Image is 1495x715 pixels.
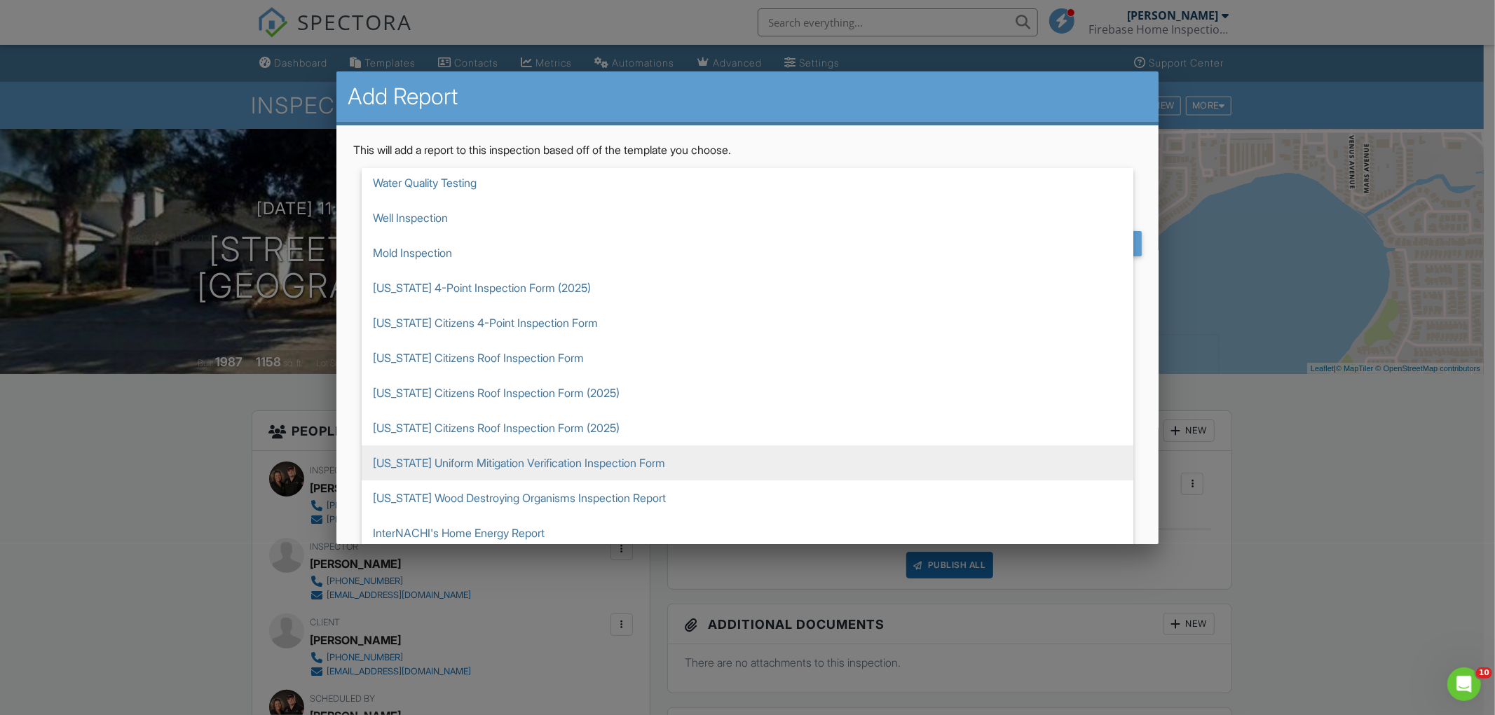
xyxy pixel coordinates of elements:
span: Water Quality Testing [362,165,1133,200]
p: This will add a report to this inspection based off of the template you choose. [353,142,1142,158]
span: [US_STATE] 4-Point Inspection Form (2025) [362,270,1133,305]
span: [US_STATE] Citizens Roof Inspection Form (2025) [362,375,1133,410]
span: [US_STATE] Uniform Mitigation Verification Inspection Form [362,445,1133,480]
span: 10 [1476,667,1492,679]
span: InterNACHI's Home Energy Report [362,515,1133,550]
span: Mold Inspection [362,235,1133,270]
span: [US_STATE] Citizens Roof Inspection Form (2025) [362,410,1133,445]
span: [US_STATE] Citizens Roof Inspection Form [362,340,1133,375]
span: [US_STATE] Citizens 4-Point Inspection Form [362,305,1133,340]
iframe: Intercom live chat [1447,667,1481,701]
h2: Add Report [348,83,1147,111]
span: Well Inspection [362,200,1133,235]
span: [US_STATE] Wood Destroying Organisms Inspection Report [362,480,1133,515]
